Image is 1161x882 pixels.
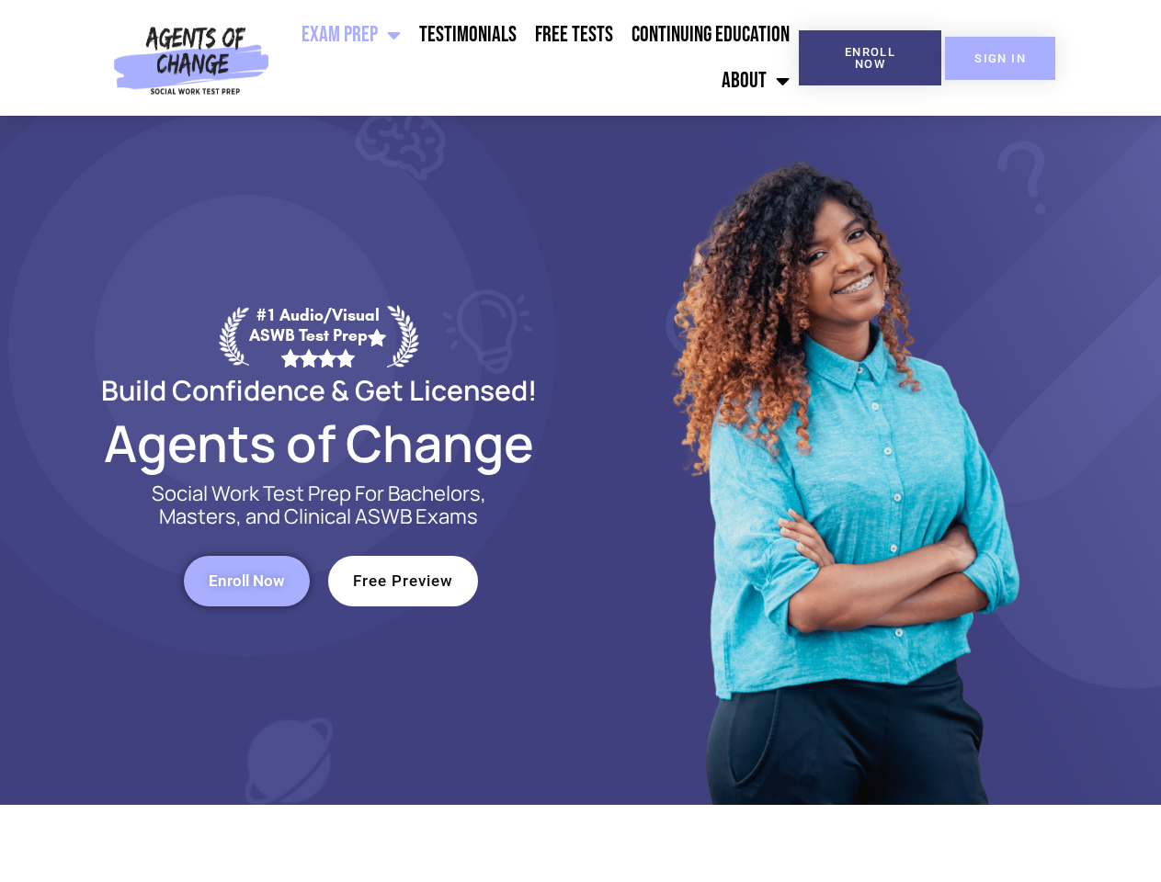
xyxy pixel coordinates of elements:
[292,12,410,58] a: Exam Prep
[328,556,478,606] a: Free Preview
[799,30,941,85] a: Enroll Now
[277,12,799,104] nav: Menu
[622,12,799,58] a: Continuing Education
[57,422,581,464] h2: Agents of Change
[659,116,1027,805] img: Website Image 1 (1)
[184,556,310,606] a: Enroll Now
[945,37,1055,80] a: SIGN IN
[526,12,622,58] a: Free Tests
[57,377,581,403] h2: Build Confidence & Get Licensed!
[131,482,507,528] p: Social Work Test Prep For Bachelors, Masters, and Clinical ASWB Exams
[828,46,912,70] span: Enroll Now
[249,305,387,367] div: #1 Audio/Visual ASWB Test Prep
[353,573,453,589] span: Free Preview
[974,52,1026,64] span: SIGN IN
[410,12,526,58] a: Testimonials
[712,58,799,104] a: About
[209,573,285,589] span: Enroll Now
